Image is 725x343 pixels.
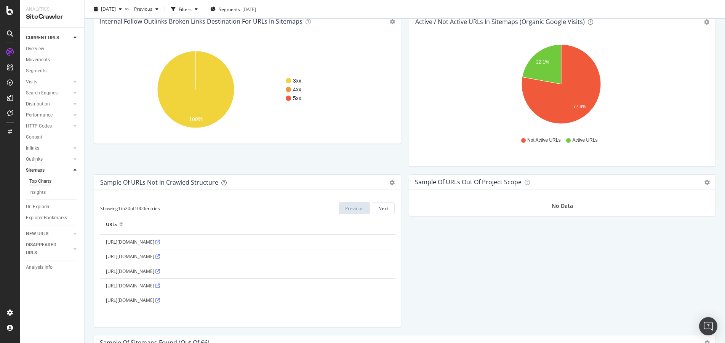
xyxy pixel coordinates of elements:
[293,86,301,93] text: 4xx
[26,241,71,257] a: DISAPPEARED URLS
[704,19,709,25] div: gear
[26,100,50,108] div: Distribution
[26,6,78,13] div: Analytics
[26,133,42,141] div: Content
[101,6,116,12] span: 2025 Oct. 13th
[389,180,395,185] div: gear
[155,253,160,260] a: Visit URL on website
[106,297,160,303] span: [URL][DOMAIN_NAME]
[26,122,71,130] a: HTTP Codes
[339,202,370,214] button: Previous
[26,214,79,222] a: Explorer Bookmarks
[106,239,160,245] span: [URL][DOMAIN_NAME]
[372,202,395,214] button: Next
[704,180,710,185] i: Options
[26,122,52,130] div: HTTP Codes
[536,59,549,65] text: 22.1%
[26,263,53,271] div: Analysis Info
[106,268,160,274] span: [URL][DOMAIN_NAME]
[91,3,125,15] button: [DATE]
[155,297,160,303] a: Visit URL on website
[378,205,388,212] div: Next
[26,230,48,238] div: NEW URLS
[29,188,46,196] div: Insights
[26,67,79,75] a: Segments
[26,144,71,152] a: Inlinks
[26,144,39,152] div: Inlinks
[26,155,71,163] a: Outlinks
[26,155,43,163] div: Outlinks
[552,202,573,210] span: No Data
[293,78,301,84] text: 3xx
[179,6,192,12] div: Filters
[26,263,79,271] a: Analysis Info
[168,3,201,15] button: Filters
[26,45,44,53] div: Overview
[26,56,79,64] a: Movements
[26,203,79,211] a: Url Explorer
[106,253,160,260] span: [URL][DOMAIN_NAME]
[26,230,71,238] a: NEW URLS
[189,116,203,122] text: 100%
[26,56,50,64] div: Movements
[26,45,79,53] a: Overview
[26,34,71,42] a: CURRENT URLS
[527,137,560,144] span: Not Active URLs
[29,177,79,185] a: Top Charts
[155,239,160,245] a: Visit URL on website
[26,100,71,108] a: Distribution
[415,41,707,130] svg: A chart.
[345,205,363,212] div: Previous
[106,218,117,230] div: URLs
[26,166,45,174] div: Sitemaps
[100,16,302,27] h4: Internal Follow Outlinks Broken Links Destination for URLs in Sitemaps
[100,41,392,137] svg: A chart.
[26,34,59,42] div: CURRENT URLS
[699,317,717,335] div: Open Intercom Messenger
[100,205,160,212] span: Showing 1 to 20 of 1000 entries
[26,89,58,97] div: Search Engines
[26,89,71,97] a: Search Engines
[26,111,71,119] a: Performance
[155,282,160,289] a: Visit URL on website
[293,95,301,101] text: 5xx
[242,6,256,12] div: [DATE]
[106,282,160,289] span: [URL][DOMAIN_NAME]
[155,268,160,274] a: Visit URL on website
[131,6,152,12] span: Previous
[26,133,79,141] a: Content
[26,67,46,75] div: Segments
[100,179,218,186] div: Sample of URLs Not in Crawled Structure
[125,5,131,11] span: vs
[29,177,51,185] div: Top Charts
[26,13,78,21] div: SiteCrawler
[572,137,597,144] span: Active URLs
[26,203,50,211] div: Url Explorer
[26,214,67,222] div: Explorer Bookmarks
[415,177,522,187] h4: Sample of URLs out of Project Scope
[415,18,585,26] div: Active / Not Active URLs in Sitemaps (Organic Google Visits)
[219,6,240,12] span: Segments
[26,166,71,174] a: Sitemaps
[26,111,53,119] div: Performance
[573,104,586,109] text: 77.9%
[131,3,162,15] button: Previous
[207,3,259,15] button: Segments[DATE]
[29,188,79,196] a: Insights
[26,241,64,257] div: DISAPPEARED URLS
[390,19,395,24] i: Options
[26,78,71,86] a: Visits
[26,78,37,86] div: Visits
